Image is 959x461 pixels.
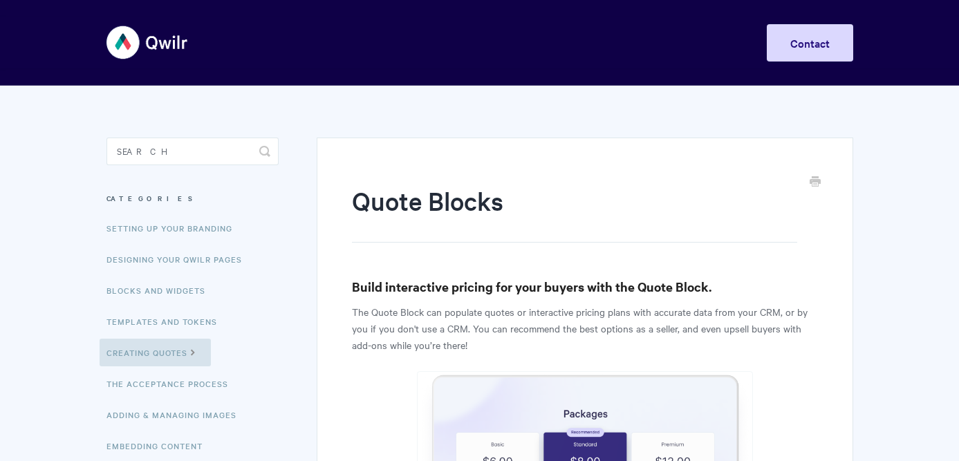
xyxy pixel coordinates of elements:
[106,17,189,68] img: Qwilr Help Center
[106,401,247,429] a: Adding & Managing Images
[106,245,252,273] a: Designing Your Qwilr Pages
[352,277,817,297] h3: Build interactive pricing for your buyers with the Quote Block.
[352,303,817,353] p: The Quote Block can populate quotes or interactive pricing plans with accurate data from your CRM...
[106,186,279,211] h3: Categories
[106,308,227,335] a: Templates and Tokens
[106,370,239,397] a: The Acceptance Process
[106,214,243,242] a: Setting up your Branding
[767,24,853,62] a: Contact
[100,339,211,366] a: Creating Quotes
[106,276,216,304] a: Blocks and Widgets
[106,138,279,165] input: Search
[810,175,821,190] a: Print this Article
[106,432,213,460] a: Embedding Content
[352,183,797,243] h1: Quote Blocks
